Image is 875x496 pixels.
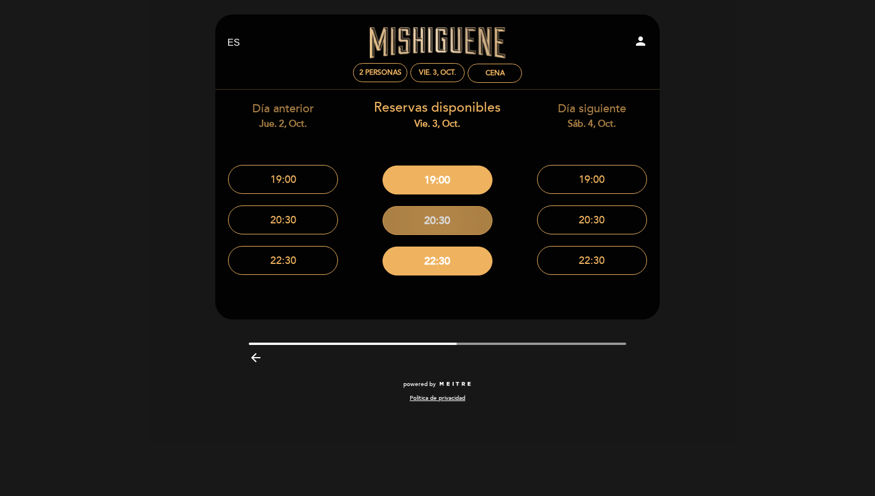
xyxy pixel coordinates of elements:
span: 2 personas [359,68,402,77]
i: arrow_backward [249,351,263,365]
i: person [634,34,648,48]
a: powered by [403,380,472,388]
div: Día anterior [215,101,352,130]
button: 19:00 [228,165,338,194]
img: MEITRE [439,381,472,387]
button: 19:00 [383,166,492,194]
a: Política de privacidad [410,394,465,402]
button: 20:30 [228,205,338,234]
div: jue. 2, oct. [215,117,352,131]
button: 20:30 [383,206,492,235]
button: person [634,34,648,52]
div: sáb. 4, oct. [523,117,660,131]
span: powered by [403,380,436,388]
div: vie. 3, oct. [369,117,506,131]
button: 22:30 [383,247,492,275]
div: Reservas disponibles [369,98,506,131]
button: 22:30 [537,246,647,275]
button: 20:30 [537,205,647,234]
div: vie. 3, oct. [419,68,456,77]
button: 19:00 [537,165,647,194]
a: Mishiguene [365,27,510,59]
button: 22:30 [228,246,338,275]
div: Cena [486,69,505,78]
div: Día siguiente [523,101,660,130]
